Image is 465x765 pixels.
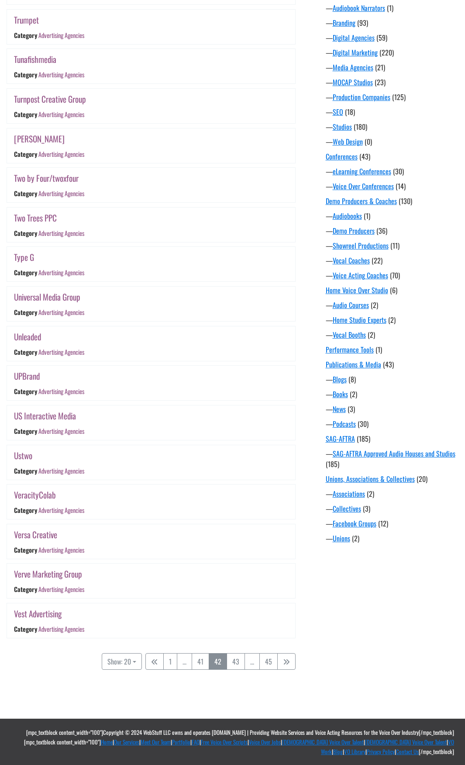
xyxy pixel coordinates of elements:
[392,92,406,102] span: (125)
[38,308,84,317] a: Advertising Agencies
[367,747,395,756] a: Privacy Policy
[38,545,84,554] a: Advertising Agencies
[14,528,57,541] a: Versa Creative
[417,474,427,484] span: (20)
[14,251,34,263] a: Type G
[378,518,388,529] span: (12)
[38,31,84,40] a: Advertising Agencies
[14,291,80,303] a: Universal Media Group
[333,77,373,87] a: MOCAP Studios
[326,344,374,355] a: Performance Tools
[38,585,84,594] a: Advertising Agencies
[14,93,86,105] a: Turnpost Creative Group
[376,32,387,43] span: (59)
[14,505,37,515] div: Category
[249,737,281,746] a: Voice Over Jobs
[333,329,366,340] a: Vocal Booths
[14,308,37,317] div: Category
[38,347,84,357] a: Advertising Agencies
[14,568,82,580] a: Verve Marketing Group
[333,121,352,132] a: Studios
[321,737,454,756] a: VO Work
[172,737,190,746] a: Portfolio
[333,211,362,221] a: Audiobooks
[388,315,396,325] span: (2)
[333,225,375,236] a: Demo Producers
[372,255,382,266] span: (22)
[333,255,370,266] a: Vocal Coaches
[282,737,364,746] a: [DEMOGRAPHIC_DATA] Voice Over Talent
[14,172,79,184] a: Two by Four/twoxfour
[352,533,359,543] span: (2)
[333,503,361,514] a: Collectives
[38,189,84,198] a: Advertising Agencies
[14,409,76,422] a: US Interactive Media
[14,426,37,436] div: Category
[333,240,389,251] a: Showreel Productions
[333,62,373,73] a: Media Agencies
[375,77,386,87] span: (23)
[375,62,385,73] span: (21)
[38,426,84,436] a: Advertising Agencies
[14,347,37,357] div: Category
[38,624,84,633] a: Advertising Agencies
[102,653,142,670] button: Show: 20
[326,433,355,444] a: SAG-AFTRA
[326,196,397,206] a: Demo Producers & Coaches
[333,747,343,756] a: Blog
[227,653,245,670] a: 43
[333,270,388,280] a: Voice Acting Coaches
[364,211,370,221] span: (1)
[333,47,378,58] a: Digital Marketing
[14,31,37,40] div: Category
[38,387,84,396] a: Advertising Agencies
[396,747,419,756] a: Contact Us
[367,488,374,499] span: (2)
[396,181,406,191] span: (14)
[14,607,62,620] a: Vest Advertising
[333,92,390,102] a: Production Companies
[345,107,355,117] span: (18)
[348,374,356,384] span: (8)
[38,505,84,515] a: Advertising Agencies
[357,433,370,444] span: (185)
[326,359,381,370] a: Publications & Media
[326,285,388,295] a: Home Voice Over Studio
[14,53,56,66] a: Tunafishmedia
[14,149,37,159] div: Category
[14,449,32,462] a: Ustwo
[14,70,37,80] div: Category
[14,387,37,396] div: Category
[38,70,84,80] a: Advertising Agencies
[333,374,347,384] a: Blogs
[333,389,348,399] a: Books
[368,329,375,340] span: (2)
[14,370,40,382] a: UPBrand
[363,503,370,514] span: (3)
[390,240,400,251] span: (11)
[14,228,37,238] div: Category
[333,17,355,28] a: Branding
[333,300,369,310] a: Audio Courses
[333,181,394,191] a: Voice Over Conferences
[326,474,415,484] a: Unions, Associations & Collectives
[141,737,171,746] a: Meet Our Team
[14,488,56,501] a: VeracityColab
[14,585,37,594] div: Category
[365,136,372,147] span: (0)
[192,737,200,746] a: FAQ
[333,3,385,13] a: Audiobook Narrators
[38,149,84,159] a: Advertising Agencies
[14,545,37,554] div: Category
[114,737,139,746] a: Our Services
[399,196,412,206] span: (130)
[333,315,386,325] a: Home Studio Experts
[326,459,339,469] span: (185)
[344,747,365,756] a: VO Library
[201,737,248,746] a: Free Voice Over Scripts
[333,32,375,43] a: Digital Agencies
[11,727,454,756] div: [mpc_textblock content_width="100"]Copyright © 2024 WebStuff LLC owns and operates [DOMAIN_NAME] ...
[333,533,350,543] a: Unions
[326,151,358,162] a: Conferences
[333,404,346,414] a: News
